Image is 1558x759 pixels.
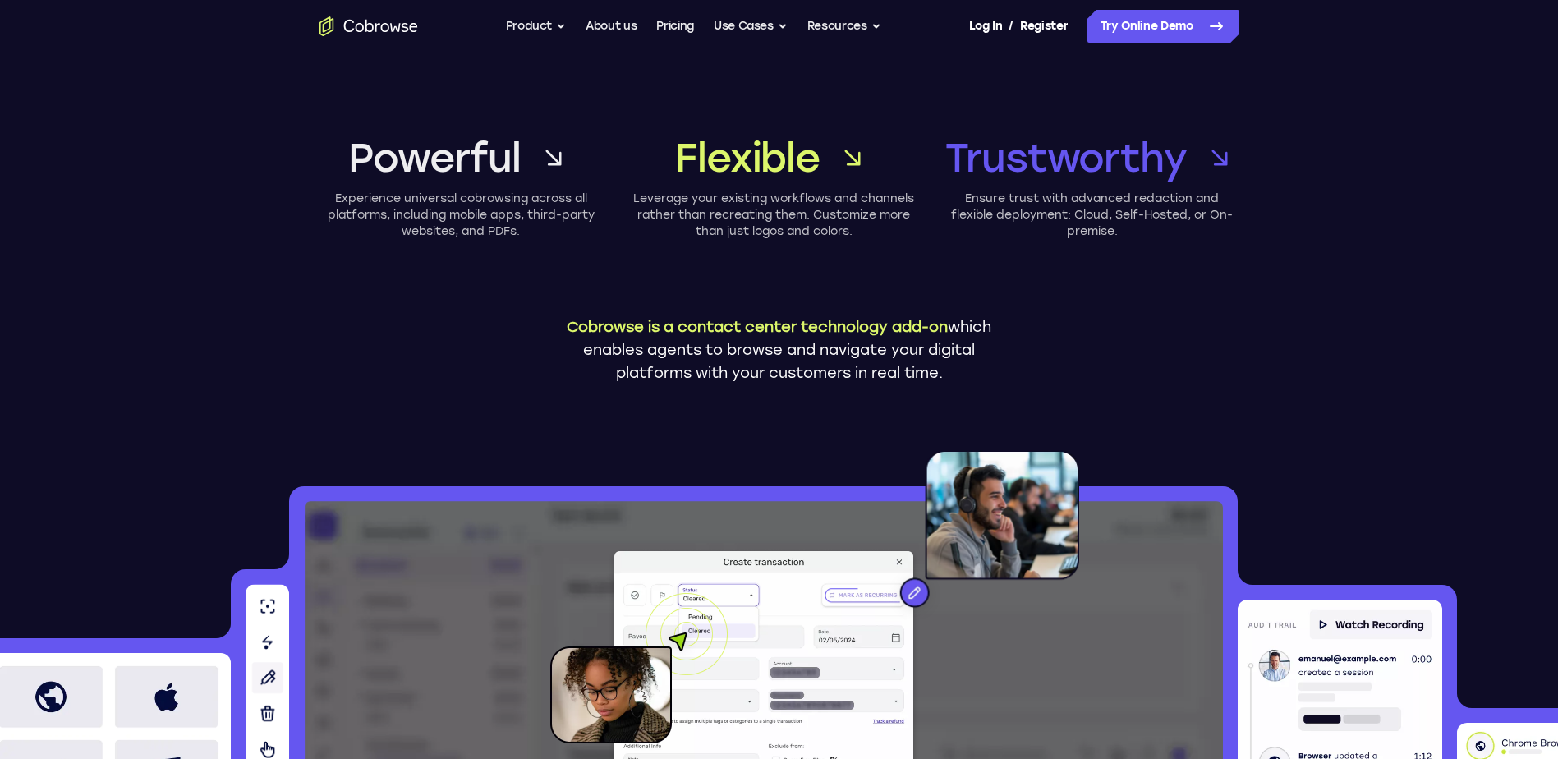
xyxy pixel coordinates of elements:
img: A customer holding their phone [550,593,728,743]
a: Go to the home page [319,16,418,36]
a: Powerful [319,131,603,184]
img: An agent with a headset [825,450,1079,624]
span: / [1009,16,1013,36]
a: Register [1020,10,1068,43]
a: Log In [969,10,1002,43]
button: Resources [807,10,881,43]
p: Leverage your existing workflows and channels rather than recreating them. Customize more than ju... [632,191,916,240]
a: Pricing [656,10,694,43]
p: Experience universal cobrowsing across all platforms, including mobile apps, third-party websites... [319,191,603,240]
span: Powerful [348,131,520,184]
a: Trustworthy [945,131,1239,184]
span: Flexible [675,131,819,184]
a: About us [586,10,637,43]
a: Flexible [632,131,916,184]
p: Ensure trust with advanced redaction and flexible deployment: Cloud, Self-Hosted, or On-premise. [945,191,1239,240]
button: Product [506,10,567,43]
a: Try Online Demo [1087,10,1239,43]
span: Cobrowse is a contact center technology add-on [567,318,948,336]
p: which enables agents to browse and navigate your digital platforms with your customers in real time. [554,315,1005,384]
span: Trustworthy [945,131,1187,184]
button: Use Cases [714,10,788,43]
